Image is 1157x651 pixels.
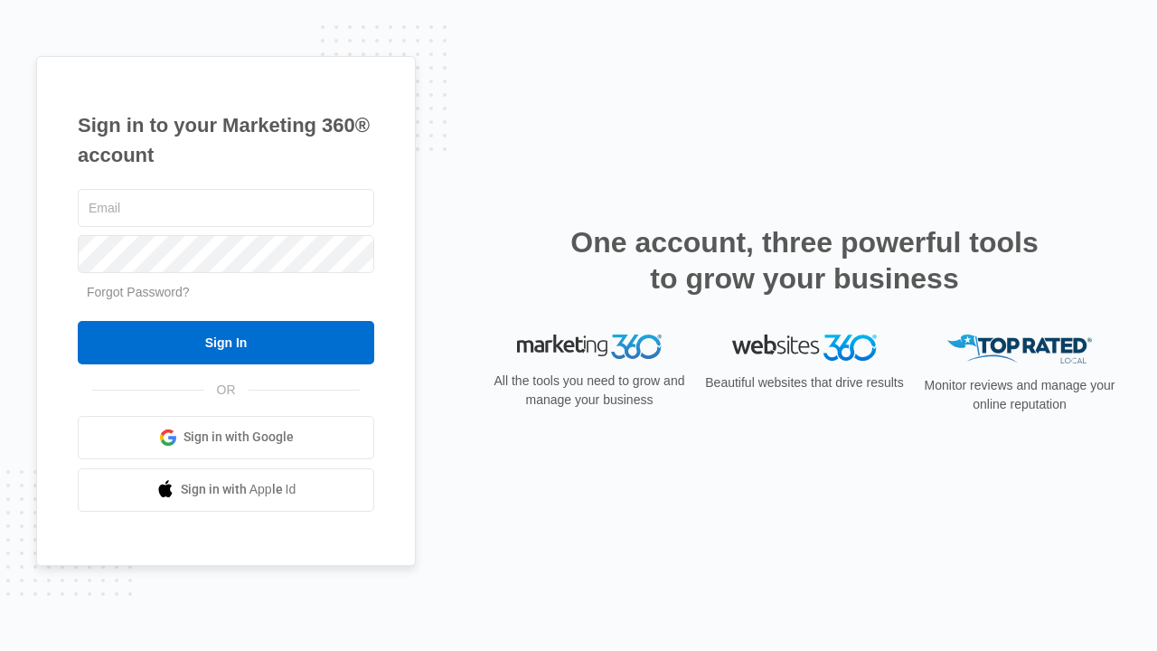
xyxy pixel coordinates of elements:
[87,285,190,299] a: Forgot Password?
[565,224,1044,297] h2: One account, three powerful tools to grow your business
[204,381,249,400] span: OR
[78,189,374,227] input: Email
[488,372,691,410] p: All the tools you need to grow and manage your business
[732,335,877,361] img: Websites 360
[78,416,374,459] a: Sign in with Google
[78,321,374,364] input: Sign In
[181,480,296,499] span: Sign in with Apple Id
[78,468,374,512] a: Sign in with Apple Id
[947,335,1092,364] img: Top Rated Local
[517,335,662,360] img: Marketing 360
[703,373,906,392] p: Beautiful websites that drive results
[183,428,294,447] span: Sign in with Google
[918,376,1121,414] p: Monitor reviews and manage your online reputation
[78,110,374,170] h1: Sign in to your Marketing 360® account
